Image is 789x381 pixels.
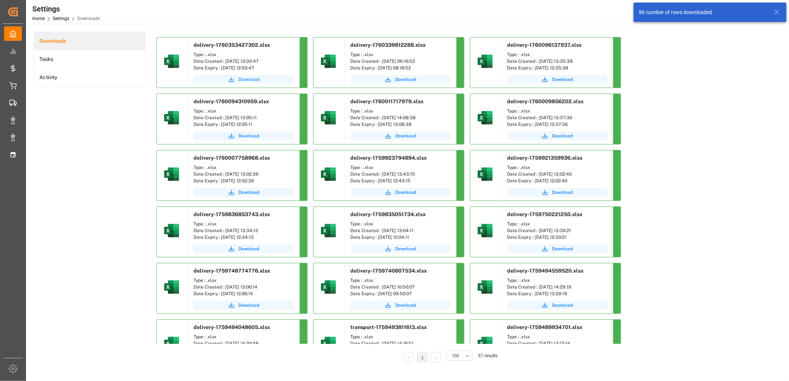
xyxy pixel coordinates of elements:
img: microsoft-excel-2019--v1.png [476,52,494,70]
a: Download [350,75,451,84]
div: Date Created : [DATE] 13:30:21 [507,227,607,234]
button: Download [194,244,294,253]
span: Download [395,245,416,252]
button: Download [507,188,607,197]
div: Type : .xlsx [507,277,607,284]
img: microsoft-excel-2019--v1.png [163,335,181,352]
button: Download [350,188,451,197]
div: Date Created : [DATE] 13:05:11 [194,114,294,121]
div: Date Created : [DATE] 13:02:39 [194,171,294,178]
span: Download [238,189,259,196]
span: delivery-1759494559520.xlsx [507,268,584,274]
div: Type : .xlsx [194,333,294,340]
div: Date Created : [DATE] 13:12:14 [507,340,607,347]
div: Date Expiry : [DATE] 12:34:13 [194,234,294,241]
button: Download [350,131,451,140]
div: Type : .xlsx [507,221,607,227]
a: Tasks [34,50,145,68]
div: Date Expiry : [DATE] 08:16:52 [350,65,451,71]
span: delivery-1759923794894.xlsx [350,155,427,161]
span: delivery-1759836853743.xlsx [194,211,270,217]
img: microsoft-excel-2019--v1.png [476,335,494,352]
button: Download [350,244,451,253]
span: delivery-1759835051734.xlsx [350,211,426,217]
div: Date Created : [DATE] 13:34:13 [194,227,294,234]
img: microsoft-excel-2019--v1.png [476,109,494,127]
span: Download [395,189,416,196]
img: microsoft-excel-2019--v1.png [319,278,337,296]
img: microsoft-excel-2019--v1.png [163,165,181,183]
div: Date Created : [DATE] 14:20:48 [194,340,294,347]
div: Type : .xlsx [507,333,607,340]
div: Date Expiry : [DATE] 12:43:15 [350,178,451,184]
button: Download [194,188,294,197]
button: Download [194,131,294,140]
div: Type : .xlsx [507,164,607,171]
a: Settings [53,16,69,21]
button: Download [507,301,607,310]
span: Download [552,245,573,252]
li: 1 [417,352,428,362]
div: Date Expiry : [DATE] 12:06:14 [194,290,294,297]
span: Download [238,76,259,83]
span: 57 results [478,353,497,358]
button: open menu [447,351,473,361]
span: Download [238,245,259,252]
a: Download [507,75,607,84]
button: Download [194,75,294,84]
span: Download [395,76,416,83]
div: Type : .xlsx [507,108,607,114]
div: Date Created : [DATE] 14:08:38 [350,114,451,121]
button: Download [350,301,451,310]
span: Download [238,302,259,309]
span: delivery-1760011717979.xlsx [350,98,423,104]
li: Activity [34,68,145,87]
div: Date Expiry : [DATE] 12:02:39 [194,178,294,184]
span: delivery-1759740607534.xlsx [350,268,427,274]
img: microsoft-excel-2019--v1.png [319,165,337,183]
a: Download [507,131,607,140]
span: Download [395,133,416,139]
div: Type : .xlsx [350,221,451,227]
span: Download [395,302,416,309]
img: microsoft-excel-2019--v1.png [319,109,337,127]
div: Date Expiry : [DATE] 13:29:19 [507,290,607,297]
img: microsoft-excel-2019--v1.png [319,52,337,70]
span: delivery-1760339812288.xlsx [350,42,426,48]
img: microsoft-excel-2019--v1.png [319,222,337,240]
div: Date Created : [DATE] 13:43:15 [350,171,451,178]
img: microsoft-excel-2019--v1.png [163,109,181,127]
div: Type : .xlsx [350,333,451,340]
button: Download [507,244,607,253]
span: Download [552,76,573,83]
span: delivery-1759921359936.xlsx [507,155,582,161]
div: Date Created : [DATE] 09:16:52 [350,58,451,65]
div: Date Expiry : [DATE] 12:02:40 [507,178,607,184]
div: Type : .xlsx [194,164,294,171]
span: 100 [452,352,459,359]
div: Date Expiry : [DATE] 12:04:11 [350,234,451,241]
div: Date Expiry : [DATE] 12:03:47 [194,65,294,71]
div: Date Created : [DATE] 13:04:11 [350,227,451,234]
div: Type : .xlsx [194,51,294,58]
div: Date Created : [DATE] 13:03:47 [194,58,294,65]
span: Download [238,133,259,139]
div: Date Created : [DATE] 13:37:36 [507,114,607,121]
a: Downloads [34,32,145,50]
div: Date Created : [DATE] 10:50:07 [350,284,451,290]
a: 1 [421,355,424,360]
div: Settings [32,3,100,14]
span: delivery-1759489934701.xlsx [507,324,582,330]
